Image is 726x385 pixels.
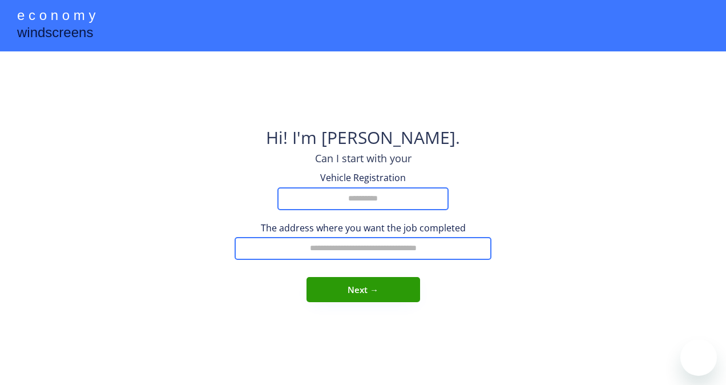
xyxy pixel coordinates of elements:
img: yH5BAEAAAAALAAAAAABAAEAAAIBRAA7 [334,63,392,120]
div: e c o n o m y [17,6,95,27]
div: Can I start with your [315,151,412,166]
div: Hi! I'm [PERSON_NAME]. [266,126,460,151]
iframe: Button to launch messaging window [680,339,717,376]
div: windscreens [17,23,93,45]
div: The address where you want the job completed [235,222,491,234]
div: Vehicle Registration [306,171,420,184]
button: Next → [306,277,420,302]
